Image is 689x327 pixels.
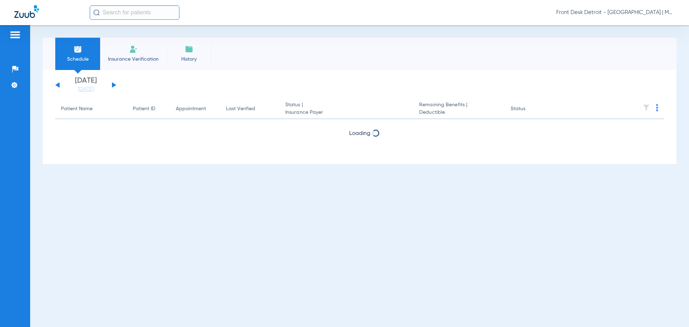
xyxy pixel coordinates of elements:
[64,86,107,93] a: [DATE]
[419,109,499,116] span: Deductible
[185,45,193,53] img: History
[556,9,675,16] span: Front Desk Detroit - [GEOGRAPHIC_DATA] | My Community Dental Centers
[14,5,39,18] img: Zuub Logo
[129,45,138,53] img: Manual Insurance Verification
[172,56,206,63] span: History
[413,99,505,119] th: Remaining Benefits |
[61,105,121,113] div: Patient Name
[226,105,274,113] div: Last Verified
[9,31,21,39] img: hamburger-icon
[349,131,370,136] span: Loading
[133,105,164,113] div: Patient ID
[93,9,100,16] img: Search Icon
[643,104,650,111] img: filter.svg
[176,105,206,113] div: Appointment
[505,99,553,119] th: Status
[90,5,179,20] input: Search for patients
[61,105,93,113] div: Patient Name
[106,56,161,63] span: Insurance Verification
[64,77,107,93] li: [DATE]
[133,105,155,113] div: Patient ID
[226,105,255,113] div: Last Verified
[656,104,658,111] img: group-dot-blue.svg
[176,105,215,113] div: Appointment
[285,109,408,116] span: Insurance Payer
[74,45,82,53] img: Schedule
[280,99,413,119] th: Status |
[61,56,95,63] span: Schedule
